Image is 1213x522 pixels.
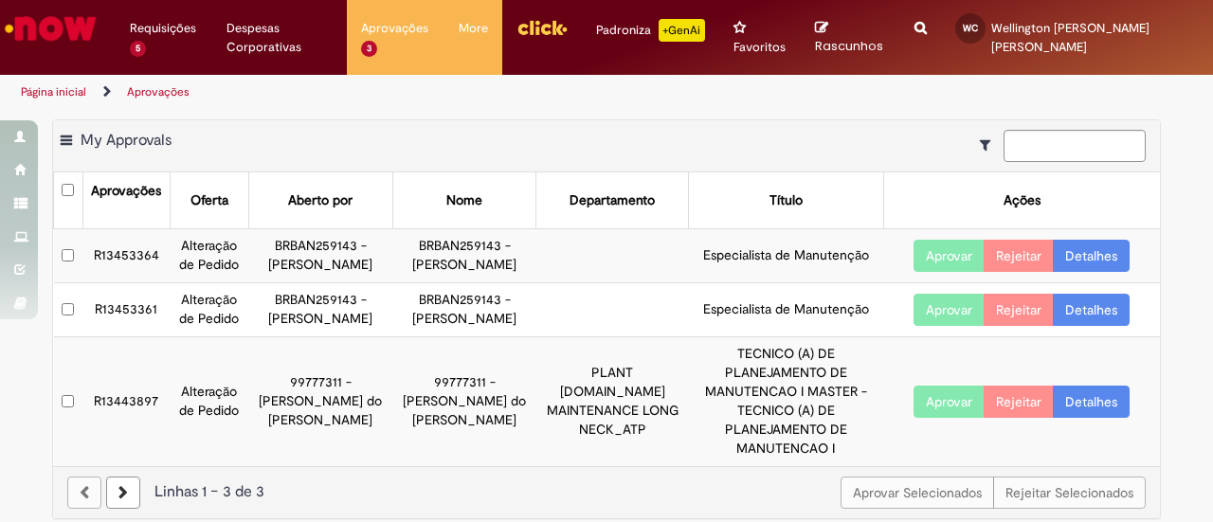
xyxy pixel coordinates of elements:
a: Detalhes [1053,294,1130,326]
ul: Trilhas de página [14,75,794,110]
span: Despesas Corporativas [226,19,334,57]
span: Requisições [130,19,196,38]
button: Rejeitar [984,240,1054,272]
div: Oferta [190,191,228,210]
div: Padroniza [596,19,705,42]
td: 99777311 - [PERSON_NAME] do [PERSON_NAME] [249,337,393,466]
td: Alteração de Pedido [170,337,248,466]
td: R13453361 [82,283,170,337]
img: ServiceNow [2,9,100,47]
div: Nome [446,191,482,210]
span: WC [963,22,978,34]
td: R13443897 [82,337,170,466]
div: Título [769,191,803,210]
p: +GenAi [659,19,705,42]
span: Favoritos [733,38,786,57]
td: PLANT [DOMAIN_NAME] MAINTENANCE LONG NECK_ATP [536,337,689,466]
button: Rejeitar [984,294,1054,326]
span: My Approvals [81,131,172,150]
div: Aberto por [288,191,353,210]
td: TECNICO (A) DE PLANEJAMENTO DE MANUTENCAO I MASTER - TECNICO (A) DE PLANEJAMENTO DE MANUTENCAO I [689,337,884,466]
a: Página inicial [21,84,86,99]
td: Alteração de Pedido [170,283,248,337]
img: click_logo_yellow_360x200.png [516,13,568,42]
i: Mostrar filtros para: Suas Solicitações [980,138,1000,152]
div: Linhas 1 − 3 de 3 [67,481,1146,503]
div: Aprovações [91,182,161,201]
button: Aprovar [914,294,985,326]
td: Alteração de Pedido [170,229,248,283]
div: Ações [1004,191,1041,210]
span: Rascunhos [815,37,883,55]
td: R13453364 [82,229,170,283]
td: BRBAN259143 - [PERSON_NAME] [392,229,536,283]
button: Aprovar [914,240,985,272]
span: Wellington [PERSON_NAME] [PERSON_NAME] [991,20,1150,55]
a: Rascunhos [815,20,886,55]
td: Especialista de Manutenção [689,229,884,283]
td: BRBAN259143 - [PERSON_NAME] [392,283,536,337]
a: Detalhes [1053,386,1130,418]
span: More [459,19,488,38]
td: 99777311 - [PERSON_NAME] do [PERSON_NAME] [392,337,536,466]
td: Especialista de Manutenção [689,283,884,337]
span: 5 [130,41,146,57]
th: Aprovações [82,172,170,228]
td: BRBAN259143 - [PERSON_NAME] [249,229,393,283]
td: BRBAN259143 - [PERSON_NAME] [249,283,393,337]
div: Departamento [570,191,655,210]
a: Aprovações [127,84,190,99]
button: Aprovar [914,386,985,418]
button: Rejeitar [984,386,1054,418]
span: 3 [361,41,377,57]
a: Detalhes [1053,240,1130,272]
span: Aprovações [361,19,428,38]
